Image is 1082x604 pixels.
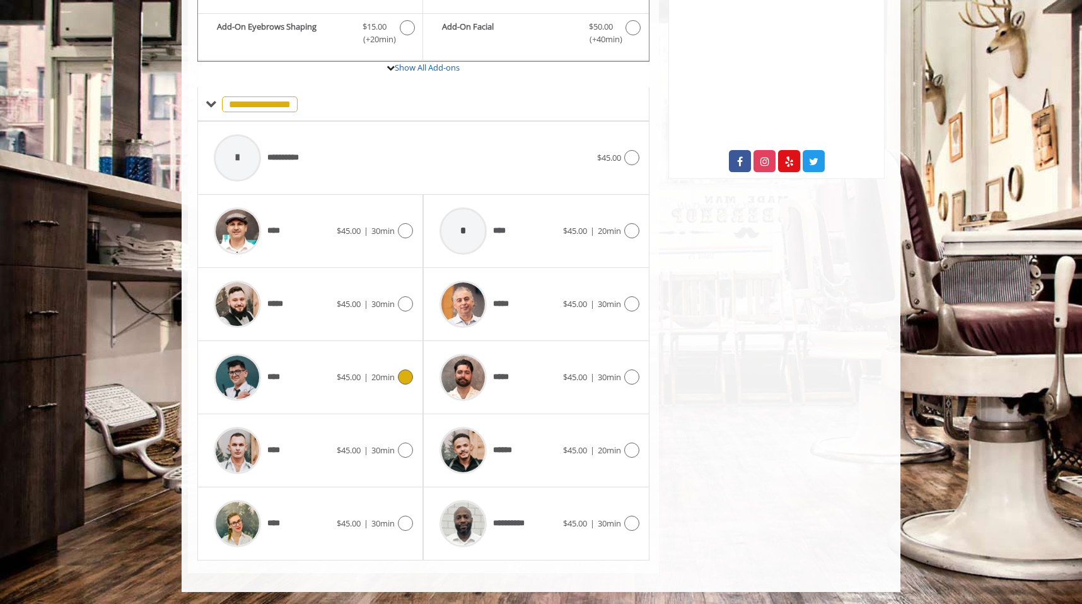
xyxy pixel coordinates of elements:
label: Add-On Eyebrows Shaping [204,20,416,50]
span: | [590,371,595,383]
span: $50.00 [589,20,613,33]
span: $45.00 [337,518,361,529]
b: Add-On Eyebrows Shaping [217,20,350,47]
span: 30min [598,518,621,529]
span: (+40min ) [582,33,619,46]
span: 20min [598,225,621,236]
span: | [364,298,368,310]
span: | [590,225,595,236]
span: 30min [371,298,395,310]
span: 30min [598,371,621,383]
span: $45.00 [563,444,587,456]
label: Add-On Facial [429,20,642,50]
span: 20min [598,444,621,456]
span: | [364,444,368,456]
span: $45.00 [563,371,587,383]
span: $45.00 [337,444,361,456]
span: 30min [371,518,395,529]
span: $45.00 [563,298,587,310]
span: | [364,371,368,383]
span: | [590,518,595,529]
span: | [364,518,368,529]
b: Add-On Facial [442,20,576,47]
span: (+20min ) [356,33,393,46]
span: $45.00 [337,371,361,383]
span: | [590,298,595,310]
span: 30min [371,225,395,236]
span: 30min [598,298,621,310]
span: | [364,225,368,236]
span: $45.00 [597,152,621,163]
span: 20min [371,371,395,383]
span: | [590,444,595,456]
a: Show All Add-ons [395,62,460,73]
span: 30min [371,444,395,456]
span: $45.00 [563,225,587,236]
span: $45.00 [337,225,361,236]
span: $45.00 [563,518,587,529]
span: $15.00 [363,20,387,33]
span: $45.00 [337,298,361,310]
